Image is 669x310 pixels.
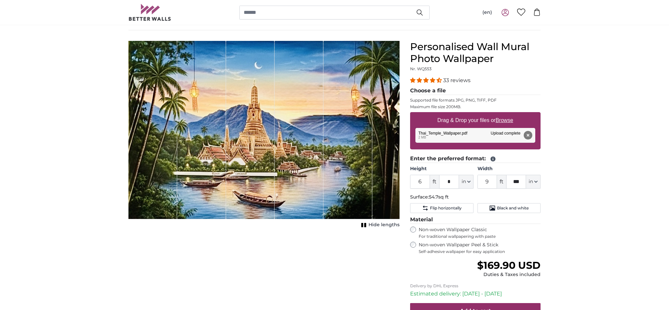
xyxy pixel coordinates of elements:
span: 4.33 stars [410,77,443,83]
span: Hide lengths [369,222,400,228]
span: For traditional wallpapering with paste [419,234,541,239]
div: 1 of 1 [128,41,400,230]
div: Duties & Taxes included [477,271,541,278]
h1: Personalised Wall Mural Photo Wallpaper [410,41,541,65]
legend: Choose a file [410,87,541,95]
p: Estimated delivery: [DATE] - [DATE] [410,290,541,298]
p: Maximum file size 200MB. [410,104,541,109]
button: in [459,175,474,189]
legend: Material [410,216,541,224]
span: ft [497,175,506,189]
span: Flip horizontally [430,205,462,211]
label: Drag & Drop your files or [435,114,516,127]
img: Betterwalls [128,4,171,21]
p: Surface: [410,194,541,201]
span: $169.90 USD [477,259,541,271]
span: in [529,178,533,185]
span: Black and white [497,205,529,211]
span: ft [430,175,439,189]
span: 54.7sq ft [429,194,449,200]
button: Flip horizontally [410,203,473,213]
span: in [462,178,466,185]
label: Height [410,166,473,172]
p: Delivery by DHL Express [410,283,541,289]
span: 33 reviews [443,77,471,83]
button: Black and white [477,203,541,213]
span: Nr. WQ553 [410,66,432,71]
button: (en) [477,7,497,18]
button: in [526,175,541,189]
button: Hide lengths [359,220,400,230]
label: Non-woven Wallpaper Peel & Stick [419,242,541,254]
u: Browse [496,117,513,123]
span: Self-adhesive wallpaper for easy application [419,249,541,254]
legend: Enter the preferred format: [410,155,541,163]
label: Non-woven Wallpaper Classic [419,227,541,239]
label: Width [477,166,541,172]
p: Supported file formats JPG, PNG, TIFF, PDF [410,98,541,103]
